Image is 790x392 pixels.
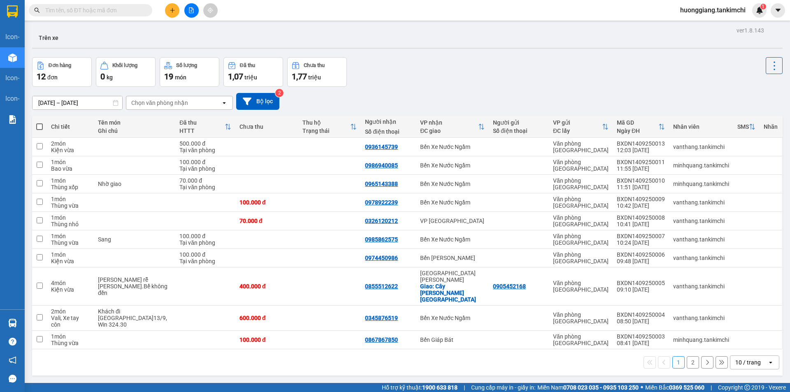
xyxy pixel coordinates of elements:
[292,72,307,81] span: 1,77
[420,336,485,343] div: Bến Giáp Bát
[673,283,729,290] div: vanthang.tankimchi
[188,7,194,13] span: file-add
[51,233,90,239] div: 1 món
[239,123,294,130] div: Chưa thu
[553,251,609,264] div: Văn phòng [GEOGRAPHIC_DATA]
[8,53,17,62] img: warehouse-icon
[365,144,398,150] div: 0936145739
[420,236,485,243] div: Bến Xe Nước Ngầm
[645,383,704,392] span: Miền Bắc
[239,283,294,290] div: 400.000 đ
[553,280,609,293] div: Văn phòng [GEOGRAPHIC_DATA]
[760,4,766,9] sup: 1
[553,119,602,126] div: VP gửi
[165,3,179,18] button: plus
[617,251,665,258] div: BXDN1409250006
[674,5,752,15] span: huonggiang.tankimchi
[51,196,90,202] div: 1 món
[51,308,90,315] div: 2 món
[51,140,90,147] div: 2 món
[287,57,347,87] button: Chưa thu1,77 triệu
[617,119,658,126] div: Mã GD
[617,159,665,165] div: BXDN1409250011
[179,258,231,264] div: Tại văn phòng
[112,63,137,68] div: Khối lượng
[9,356,16,364] span: notification
[420,144,485,150] div: Bến Xe Nước Ngầm
[617,221,665,227] div: 10:41 [DATE]
[221,100,228,106] svg: open
[98,128,171,134] div: Ghi chú
[420,119,478,126] div: VP nhận
[51,315,90,328] div: Vali, Xe tay côn
[98,181,171,187] div: Nhờ giao
[553,177,609,190] div: Văn phòng [GEOGRAPHIC_DATA]
[176,63,197,68] div: Số lượng
[365,283,398,290] div: 0855512622
[553,311,609,325] div: Văn phòng [GEOGRAPHIC_DATA]
[51,202,90,209] div: Thùng vừa
[737,26,764,35] div: ver 1.8.143
[617,233,665,239] div: BXDN1409250007
[51,147,90,153] div: Kiện vừa
[179,251,231,258] div: 100.000 đ
[51,333,90,340] div: 1 món
[617,286,665,293] div: 09:10 [DATE]
[737,123,749,130] div: SMS
[673,236,729,243] div: vanthang.tankimchi
[98,308,171,328] div: Khách đi Huế.13/9, Win 324.30
[617,165,665,172] div: 11:55 [DATE]
[34,7,40,13] span: search
[240,63,255,68] div: Đã thu
[673,255,729,261] div: vanthang.tankimchi
[298,116,361,138] th: Toggle SortBy
[673,218,729,224] div: vanthang.tankimchi
[774,7,782,14] span: caret-down
[617,147,665,153] div: 12:03 [DATE]
[175,74,186,81] span: món
[673,162,729,169] div: minhquang.tankimchi
[9,375,16,383] span: message
[236,93,279,110] button: Bộ lọc
[553,140,609,153] div: Văn phòng [GEOGRAPHIC_DATA]
[170,7,175,13] span: plus
[617,311,665,318] div: BXDN1409250004
[164,72,173,81] span: 19
[553,233,609,246] div: Văn phòng [GEOGRAPHIC_DATA]
[179,159,231,165] div: 100.000 đ
[493,283,526,290] div: 0905452168
[420,283,485,303] div: Giao: Cây xăng Ninh sơn
[420,270,485,283] div: [GEOGRAPHIC_DATA][PERSON_NAME]
[617,177,665,184] div: BXDN1409250010
[744,385,750,390] span: copyright
[51,159,90,165] div: 1 món
[51,239,90,246] div: Thùng vừa
[673,336,729,343] div: minhquang.tankimchi
[420,128,478,134] div: ĐC giao
[179,140,231,147] div: 500.000 đ
[673,123,729,130] div: Nhân viên
[5,32,19,42] div: icon-
[179,147,231,153] div: Tại văn phòng
[51,340,90,346] div: Thùng vừa
[365,162,398,169] div: 0986940085
[764,123,778,130] div: Nhãn
[107,74,113,81] span: kg
[7,5,18,18] img: logo-vxr
[617,318,665,325] div: 08:50 [DATE]
[471,383,535,392] span: Cung cấp máy in - giấy in:
[223,57,283,87] button: Đã thu1,07 triệu
[365,199,398,206] div: 0978922239
[711,383,712,392] span: |
[51,221,90,227] div: Thùng nhỏ
[365,336,398,343] div: 0867867850
[687,356,699,369] button: 2
[563,384,639,391] strong: 0708 023 035 - 0935 103 250
[493,128,545,134] div: Số điện thoại
[184,3,199,18] button: file-add
[420,255,485,261] div: Bến [PERSON_NAME]
[8,319,17,327] img: warehouse-icon
[51,280,90,286] div: 4 món
[365,255,398,261] div: 0974450986
[617,280,665,286] div: BXDN1409250005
